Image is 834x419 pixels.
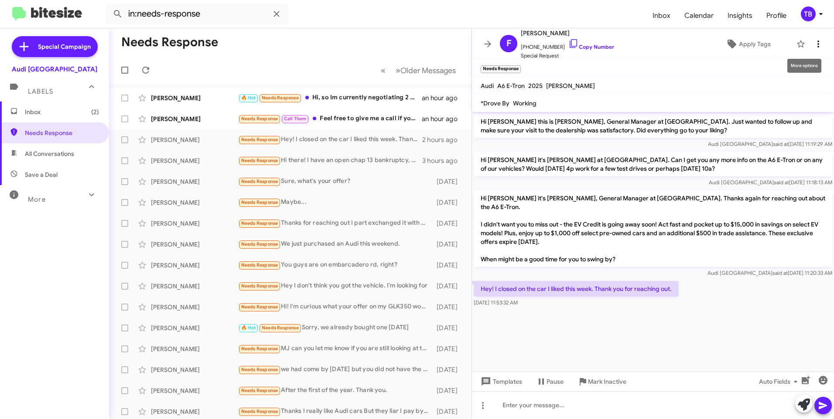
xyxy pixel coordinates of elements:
[241,283,278,289] span: Needs Response
[752,374,808,389] button: Auto Fields
[238,239,433,249] div: We just purchased an Audi this weekend.
[759,374,801,389] span: Auto Fields
[238,218,433,228] div: Thanks for reaching out I part exchanged it with Porsche Marin
[433,261,465,270] div: [DATE]
[25,149,74,158] span: All Conversations
[422,115,465,123] div: an hour ago
[433,345,465,353] div: [DATE]
[238,176,433,186] div: Sure, what's your offer?
[106,3,289,24] input: Search
[772,270,788,276] span: said at
[241,388,278,393] span: Needs Response
[241,220,278,226] span: Needs Response
[151,407,238,416] div: [PERSON_NAME]
[481,65,521,73] small: Needs Response
[497,82,525,90] span: A6 E-Tron
[238,114,422,124] div: Feel free to give me a call if you wanna chat
[151,261,238,270] div: [PERSON_NAME]
[241,367,278,372] span: Needs Response
[151,198,238,207] div: [PERSON_NAME]
[262,325,299,331] span: Needs Response
[151,219,238,228] div: [PERSON_NAME]
[238,406,433,416] div: Thanks I really like Audi cars But they liar I pay by USD. But they give me spare tire Made in [G...
[12,36,98,57] a: Special Campaign
[529,374,571,389] button: Pause
[151,115,238,123] div: [PERSON_NAME]
[774,179,789,186] span: said at
[739,36,771,52] span: Apply Tags
[479,374,522,389] span: Templates
[433,365,465,374] div: [DATE]
[704,36,792,52] button: Apply Tags
[241,409,278,414] span: Needs Response
[241,179,278,184] span: Needs Response
[433,240,465,249] div: [DATE]
[238,197,433,207] div: Maybe...
[396,65,400,76] span: »
[708,141,832,147] span: Audi [GEOGRAPHIC_DATA] [DATE] 11:19:29 AM
[238,155,422,166] div: Hi there! I have an open chap 13 bankruptcy, would need an order form to get approval from the tr...
[238,302,433,312] div: Hi! I'm curious what your offer on my GLK350 would be? Happy holidays to you!
[376,61,391,79] button: Previous
[12,65,97,74] div: Audi [GEOGRAPHIC_DATA]
[474,299,518,306] span: [DATE] 11:53:32 AM
[433,324,465,332] div: [DATE]
[151,303,238,311] div: [PERSON_NAME]
[474,152,832,176] p: Hi [PERSON_NAME] it's [PERSON_NAME] at [GEOGRAPHIC_DATA]. Can I get you any more info on the A6 E...
[759,3,793,28] span: Profile
[121,35,218,49] h1: Needs Response
[28,88,53,95] span: Labels
[521,38,614,51] span: [PHONE_NUMBER]
[151,240,238,249] div: [PERSON_NAME]
[787,59,821,73] div: More options
[241,158,278,163] span: Needs Response
[238,93,422,103] div: Hi, so Im currently negotiating 2 cars w other dealerships. Im going to be in a stretch of shifts...
[422,135,465,144] div: 2 hours ago
[474,190,832,267] p: Hi [PERSON_NAME] it's [PERSON_NAME], General Manager at [GEOGRAPHIC_DATA]. Thanks again for reach...
[238,385,433,395] div: After the first of the year. Thank you.
[546,82,595,90] span: [PERSON_NAME]
[91,108,99,116] span: (2)
[547,374,564,389] span: Pause
[238,365,433,375] div: we had come by [DATE] but you did not have the new Q8 audi [PERSON_NAME] wanted. if you want to s...
[238,281,433,291] div: Hey I don't think you got the vehicle. I'm looking for
[481,82,494,90] span: Audi
[801,7,816,21] div: TB
[238,260,433,270] div: You guys are on embarcadero rd, right?
[25,128,99,137] span: Needs Response
[262,95,299,101] span: Needs Response
[28,196,46,203] span: More
[506,37,511,51] span: F
[433,198,465,207] div: [DATE]
[677,3,721,28] span: Calendar
[422,156,465,165] div: 3 hours ago
[241,304,278,310] span: Needs Response
[433,407,465,416] div: [DATE]
[241,95,256,101] span: 🔥 Hot
[38,42,91,51] span: Special Campaign
[241,262,278,268] span: Needs Response
[151,365,238,374] div: [PERSON_NAME]
[709,179,832,186] span: Audi [GEOGRAPHIC_DATA] [DATE] 11:18:13 AM
[521,28,614,38] span: [PERSON_NAME]
[151,324,238,332] div: [PERSON_NAME]
[721,3,759,28] span: Insights
[238,135,422,145] div: Hey! I closed on the car I liked this week. Thank you for reaching out.
[433,282,465,291] div: [DATE]
[241,325,256,331] span: 🔥 Hot
[588,374,626,389] span: Mark Inactive
[708,270,832,276] span: Audi [GEOGRAPHIC_DATA] [DATE] 11:20:33 AM
[151,94,238,102] div: [PERSON_NAME]
[474,281,679,297] p: Hey! I closed on the car I liked this week. Thank you for reaching out.
[241,199,278,205] span: Needs Response
[151,345,238,353] div: [PERSON_NAME]
[513,99,537,107] span: Working
[284,116,307,122] span: Call Them
[646,3,677,28] span: Inbox
[433,219,465,228] div: [DATE]
[241,116,278,122] span: Needs Response
[474,114,832,138] p: Hi [PERSON_NAME] this is [PERSON_NAME], General Manager at [GEOGRAPHIC_DATA]. Just wanted to foll...
[571,374,633,389] button: Mark Inactive
[472,374,529,389] button: Templates
[25,108,99,116] span: Inbox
